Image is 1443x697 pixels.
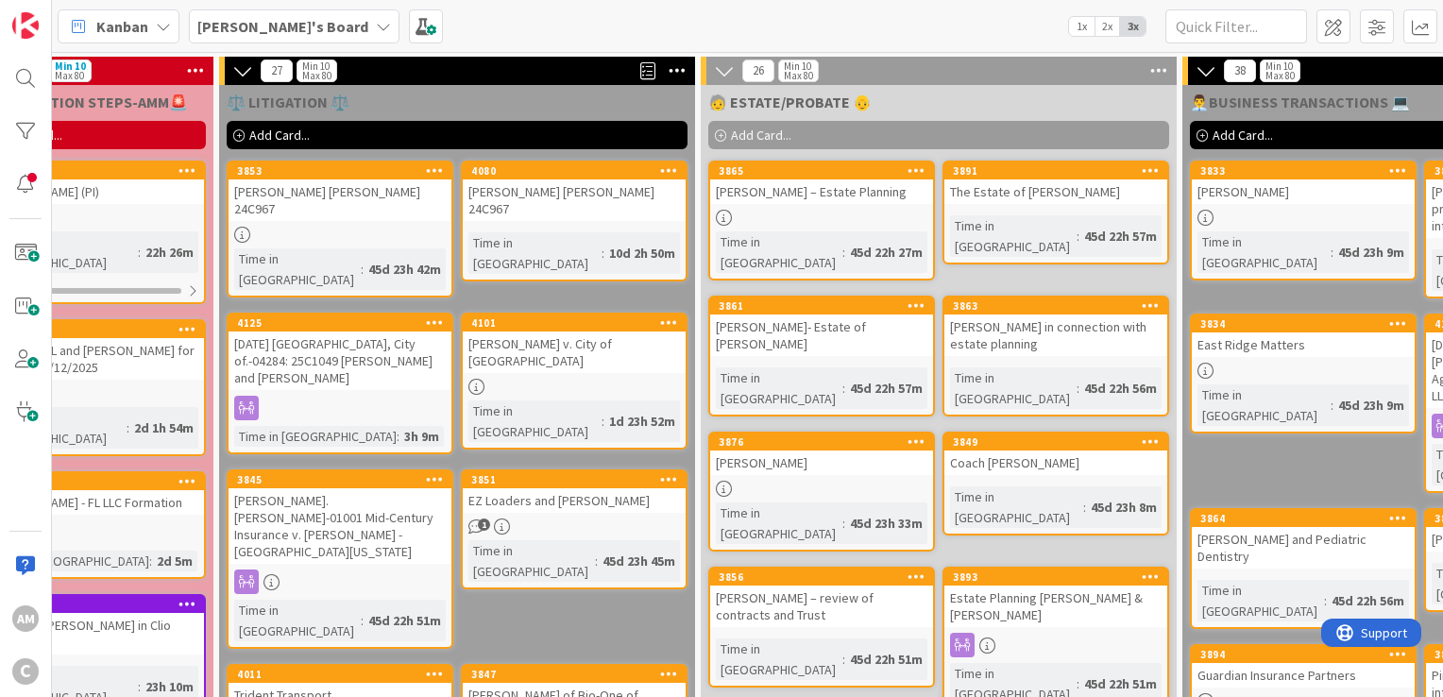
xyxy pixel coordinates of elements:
div: 45d 22h 57m [1079,226,1162,246]
div: 3853 [237,164,451,178]
div: Time in [GEOGRAPHIC_DATA] [950,367,1077,409]
span: : [1077,226,1079,246]
div: [PERSON_NAME] v. City of [GEOGRAPHIC_DATA] [463,331,686,373]
div: Min 10 [784,61,811,71]
div: Estate Planning [PERSON_NAME] & [PERSON_NAME] [944,586,1167,627]
span: : [1077,673,1079,694]
div: The Estate of [PERSON_NAME] [944,179,1167,204]
div: [PERSON_NAME]- Estate of [PERSON_NAME] [710,314,933,356]
div: 4011 [229,666,451,683]
div: 3893 [953,570,1167,584]
div: 3856[PERSON_NAME] – review of contracts and Trust [710,569,933,627]
div: 3894 [1192,646,1415,663]
div: AM [12,605,39,632]
div: Min 10 [1265,61,1293,71]
div: Time in [GEOGRAPHIC_DATA] [716,231,842,273]
div: 3893 [944,569,1167,586]
a: 3864[PERSON_NAME] and Pediatric DentistryTime in [GEOGRAPHIC_DATA]:45d 22h 56m [1190,508,1417,629]
div: Time in [GEOGRAPHIC_DATA] [950,215,1077,257]
div: 4101 [471,316,686,330]
div: 45d 23h 9m [1333,395,1409,416]
div: Time in [GEOGRAPHIC_DATA] [1197,580,1324,621]
div: 45d 22h 56m [1079,378,1162,399]
div: Time in [GEOGRAPHIC_DATA] [468,232,602,274]
img: Visit kanbanzone.com [12,12,39,39]
a: 4080[PERSON_NAME] [PERSON_NAME] 24C967Time in [GEOGRAPHIC_DATA]:10d 2h 50m [461,161,688,281]
div: 3865 [710,162,933,179]
div: 3864 [1200,512,1415,525]
div: 3h 9m [399,426,444,447]
span: : [149,551,152,571]
span: : [127,417,129,438]
a: 4125[DATE] [GEOGRAPHIC_DATA], City of.-04284: 25C1049 [PERSON_NAME] and [PERSON_NAME]Time in [GEO... [227,313,453,454]
a: 3891The Estate of [PERSON_NAME]Time in [GEOGRAPHIC_DATA]:45d 22h 57m [942,161,1169,264]
div: Max 80 [1265,71,1295,80]
div: 3861[PERSON_NAME]- Estate of [PERSON_NAME] [710,297,933,356]
span: : [138,676,141,697]
div: 3849Coach [PERSON_NAME] [944,433,1167,475]
div: 45d 22h 51m [1079,673,1162,694]
span: : [1331,395,1333,416]
div: 3834East Ridge Matters [1192,315,1415,357]
div: 3833[PERSON_NAME] [1192,162,1415,204]
div: 4011 [237,668,451,681]
div: 3845 [237,473,451,486]
span: : [1331,242,1333,263]
div: 3861 [719,299,933,313]
div: 4125[DATE] [GEOGRAPHIC_DATA], City of.-04284: 25C1049 [PERSON_NAME] and [PERSON_NAME] [229,314,451,390]
div: 3876 [719,435,933,449]
div: [PERSON_NAME] [PERSON_NAME] 24C967 [229,179,451,221]
div: 4125 [229,314,451,331]
div: Time in [GEOGRAPHIC_DATA] [468,400,602,442]
div: Time in [GEOGRAPHIC_DATA] [1197,231,1331,273]
div: 3834 [1200,317,1415,331]
div: 2d 1h 54m [129,417,198,438]
div: 3853[PERSON_NAME] [PERSON_NAME] 24C967 [229,162,451,221]
span: : [602,243,604,263]
div: 45d 23h 42m [364,259,446,280]
div: 45d 23h 45m [598,551,680,571]
div: 4101 [463,314,686,331]
div: [PERSON_NAME] [710,450,933,475]
span: Support [40,3,86,25]
span: : [397,426,399,447]
span: : [361,610,364,631]
div: 3863 [944,297,1167,314]
div: 10d 2h 50m [604,243,680,263]
span: 26 [742,59,774,82]
a: 3834East Ridge MattersTime in [GEOGRAPHIC_DATA]:45d 23h 9m [1190,314,1417,433]
div: 3847 [463,666,686,683]
div: Guardian Insurance Partners [1192,663,1415,688]
div: 45d 22h 27m [845,242,927,263]
span: : [595,551,598,571]
div: 4080[PERSON_NAME] [PERSON_NAME] 24C967 [463,162,686,221]
div: 4080 [463,162,686,179]
div: 4125 [237,316,451,330]
div: 3856 [719,570,933,584]
a: 3856[PERSON_NAME] – review of contracts and TrustTime in [GEOGRAPHIC_DATA]:45d 22h 51m [708,567,935,688]
div: 3863 [953,299,1167,313]
span: : [842,649,845,670]
span: 🧓 ESTATE/PROBATE 👴 [708,93,872,111]
span: 3x [1120,17,1146,36]
span: Add Card... [731,127,791,144]
b: [PERSON_NAME]'s Board [197,17,368,36]
a: 3849Coach [PERSON_NAME]Time in [GEOGRAPHIC_DATA]:45d 23h 8m [942,432,1169,535]
span: : [138,242,141,263]
div: 3853 [229,162,451,179]
div: 3891 [944,162,1167,179]
span: : [602,411,604,432]
div: [DATE] [GEOGRAPHIC_DATA], City of.-04284: 25C1049 [PERSON_NAME] and [PERSON_NAME] [229,331,451,390]
a: 3851EZ Loaders and [PERSON_NAME]Time in [GEOGRAPHIC_DATA]:45d 23h 45m [461,469,688,589]
a: 3876[PERSON_NAME]Time in [GEOGRAPHIC_DATA]:45d 23h 33m [708,432,935,552]
div: 1d 23h 52m [604,411,680,432]
div: 3861 [710,297,933,314]
div: Max 80 [55,71,84,80]
div: Max 80 [784,71,813,80]
span: : [1083,497,1086,518]
span: 1x [1069,17,1095,36]
input: Quick Filter... [1165,9,1307,43]
div: 3845[PERSON_NAME].[PERSON_NAME]-01001 Mid-Century Insurance v. [PERSON_NAME] - [GEOGRAPHIC_DATA][... [229,471,451,564]
div: 3876[PERSON_NAME] [710,433,933,475]
span: 27 [261,59,293,82]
